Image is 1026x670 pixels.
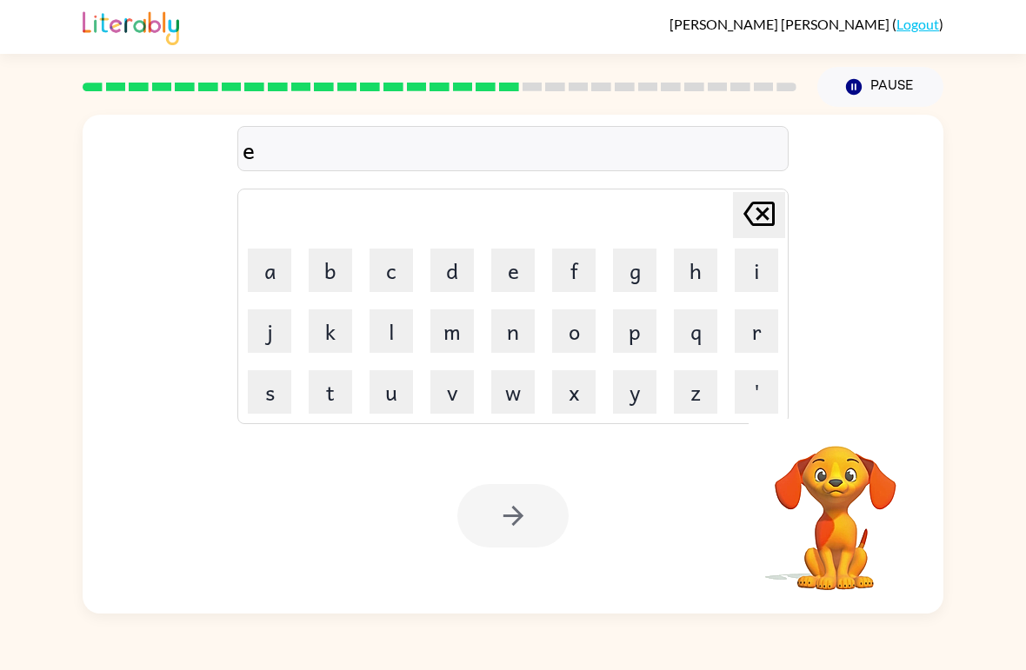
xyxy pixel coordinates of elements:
button: d [430,249,474,292]
span: [PERSON_NAME] [PERSON_NAME] [670,16,892,32]
button: y [613,370,656,414]
div: e [243,131,783,168]
button: ' [735,370,778,414]
button: o [552,309,596,353]
video: Your browser must support playing .mp4 files to use Literably. Please try using another browser. [749,419,923,593]
button: l [370,309,413,353]
button: Pause [817,67,943,107]
button: u [370,370,413,414]
button: w [491,370,535,414]
button: t [309,370,352,414]
button: z [674,370,717,414]
button: v [430,370,474,414]
button: a [248,249,291,292]
div: ( ) [670,16,943,32]
img: Literably [83,7,179,45]
button: h [674,249,717,292]
button: e [491,249,535,292]
button: m [430,309,474,353]
button: c [370,249,413,292]
button: n [491,309,535,353]
button: b [309,249,352,292]
button: i [735,249,778,292]
button: x [552,370,596,414]
button: g [613,249,656,292]
button: r [735,309,778,353]
button: p [613,309,656,353]
button: j [248,309,291,353]
a: Logout [896,16,939,32]
button: s [248,370,291,414]
button: f [552,249,596,292]
button: k [309,309,352,353]
button: q [674,309,717,353]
